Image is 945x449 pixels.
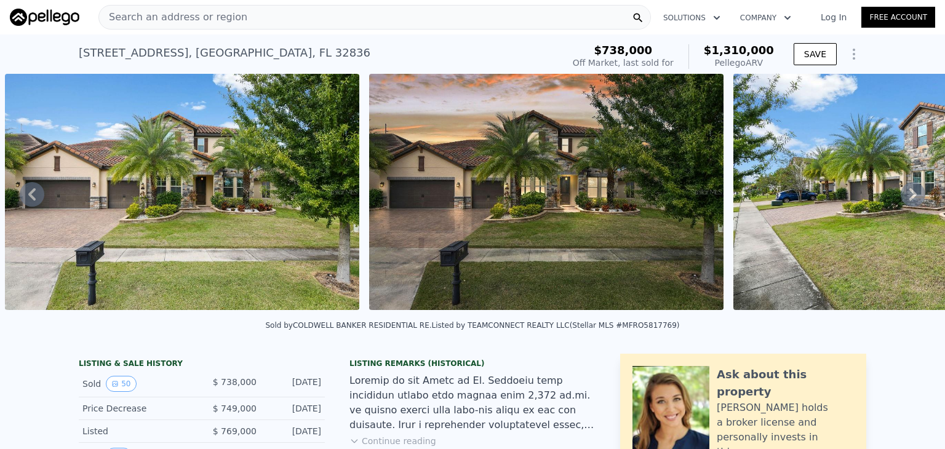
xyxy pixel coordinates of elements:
span: $738,000 [594,44,653,57]
span: $1,310,000 [704,44,774,57]
div: Sold [82,376,192,392]
div: Listed [82,425,192,437]
button: View historical data [106,376,136,392]
div: [STREET_ADDRESS] , [GEOGRAPHIC_DATA] , FL 32836 [79,44,370,62]
a: Log In [806,11,861,23]
span: Search an address or region [99,10,247,25]
button: Show Options [842,42,866,66]
button: Solutions [653,7,730,29]
div: Price Decrease [82,402,192,415]
div: [DATE] [266,402,321,415]
button: Continue reading [349,435,436,447]
div: Ask about this property [717,366,854,400]
img: Sale: 46550324 Parcel: 48111031 [369,74,724,310]
div: [DATE] [266,425,321,437]
button: SAVE [794,43,837,65]
div: Loremip do sit Ametc ad El. Seddoeiu temp incididun utlabo etdo magnaa enim 2,372 ad.mi. ve quisn... [349,373,596,432]
span: $ 749,000 [213,403,257,413]
span: $ 738,000 [213,377,257,387]
div: Pellego ARV [704,57,774,69]
div: Listed by TEAMCONNECT REALTY LLC (Stellar MLS #MFRO5817769) [432,321,680,330]
div: Off Market, last sold for [573,57,674,69]
div: Sold by COLDWELL BANKER RESIDENTIAL RE . [266,321,432,330]
div: LISTING & SALE HISTORY [79,359,325,371]
img: Sale: 46550324 Parcel: 48111031 [5,74,359,310]
button: Company [730,7,801,29]
span: $ 769,000 [213,426,257,436]
div: [DATE] [266,376,321,392]
div: Listing Remarks (Historical) [349,359,596,368]
a: Free Account [861,7,935,28]
img: Pellego [10,9,79,26]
